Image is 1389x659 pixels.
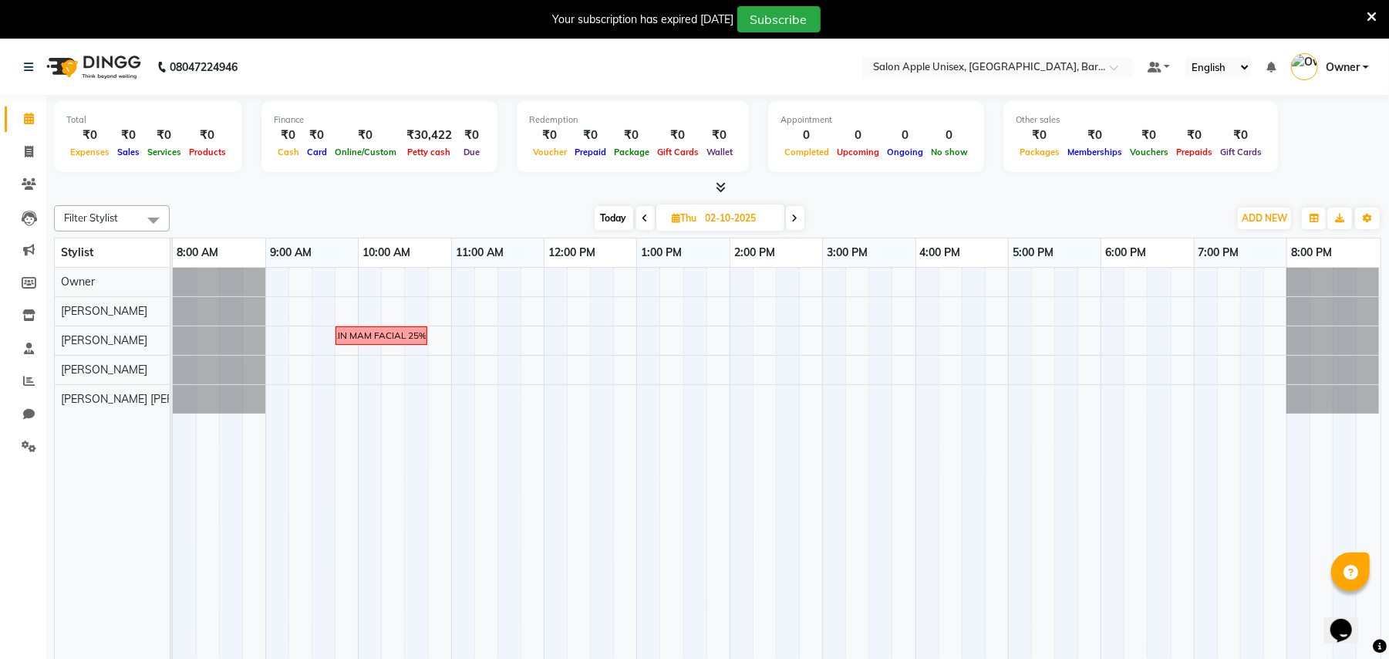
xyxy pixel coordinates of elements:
[359,242,414,264] a: 10:00 AM
[400,127,458,144] div: ₹30,422
[1064,147,1126,157] span: Memberships
[1009,242,1057,264] a: 5:00 PM
[883,147,927,157] span: Ongoing
[883,127,927,144] div: 0
[113,147,143,157] span: Sales
[703,147,737,157] span: Wallet
[274,127,303,144] div: ₹0
[113,127,143,144] div: ₹0
[331,127,400,144] div: ₹0
[452,242,507,264] a: 11:00 AM
[143,127,185,144] div: ₹0
[780,147,833,157] span: Completed
[39,46,145,89] img: logo
[66,147,113,157] span: Expenses
[1064,127,1126,144] div: ₹0
[173,242,222,264] a: 8:00 AM
[730,242,779,264] a: 2:00 PM
[1324,597,1374,644] iframe: chat widget
[1016,147,1064,157] span: Packages
[823,242,871,264] a: 3:00 PM
[61,304,147,318] span: [PERSON_NAME]
[1238,208,1291,229] button: ADD NEW
[529,147,571,157] span: Voucher
[266,242,315,264] a: 9:00 AM
[927,127,972,144] div: 0
[61,275,95,289] span: Owner
[460,147,484,157] span: Due
[66,127,113,144] div: ₹0
[1172,147,1216,157] span: Prepaids
[274,113,485,127] div: Finance
[303,127,331,144] div: ₹0
[1126,127,1172,144] div: ₹0
[653,147,703,157] span: Gift Cards
[703,127,737,144] div: ₹0
[458,127,485,144] div: ₹0
[1172,127,1216,144] div: ₹0
[331,147,400,157] span: Online/Custom
[1216,127,1266,144] div: ₹0
[1126,147,1172,157] span: Vouchers
[404,147,455,157] span: Petty cash
[61,363,147,377] span: [PERSON_NAME]
[780,127,833,144] div: 0
[737,6,821,32] button: Subscribe
[544,242,599,264] a: 12:00 PM
[701,207,778,230] input: 2025-10-02
[61,392,237,406] span: [PERSON_NAME] [PERSON_NAME]
[1326,59,1360,76] span: Owner
[637,242,686,264] a: 1:00 PM
[303,147,331,157] span: Card
[274,147,303,157] span: Cash
[595,206,633,230] span: Today
[170,46,238,89] b: 08047224946
[1016,127,1064,144] div: ₹0
[553,12,734,28] div: Your subscription has expired [DATE]
[1291,53,1318,80] img: Owner
[185,147,230,157] span: Products
[64,211,118,224] span: Filter Stylist
[1016,113,1266,127] div: Other sales
[529,127,571,144] div: ₹0
[653,127,703,144] div: ₹0
[143,147,185,157] span: Services
[1287,242,1336,264] a: 8:00 PM
[571,147,610,157] span: Prepaid
[61,245,93,259] span: Stylist
[1242,212,1287,224] span: ADD NEW
[669,212,701,224] span: Thu
[927,147,972,157] span: No show
[610,147,653,157] span: Package
[1195,242,1243,264] a: 7:00 PM
[916,242,965,264] a: 4:00 PM
[833,127,883,144] div: 0
[529,113,737,127] div: Redemption
[610,127,653,144] div: ₹0
[264,329,500,343] div: 7775930936 AFRIN MAM FACIAL 25% OFF CALL BACK
[185,127,230,144] div: ₹0
[780,113,972,127] div: Appointment
[1216,147,1266,157] span: Gift Cards
[1101,242,1150,264] a: 6:00 PM
[61,333,147,347] span: [PERSON_NAME]
[66,113,230,127] div: Total
[571,127,610,144] div: ₹0
[833,147,883,157] span: Upcoming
